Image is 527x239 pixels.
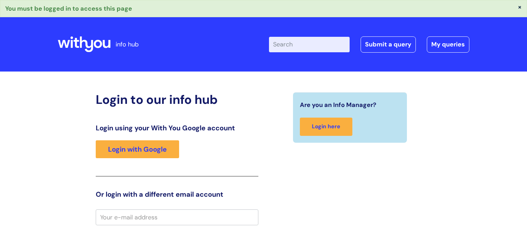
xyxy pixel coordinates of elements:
span: Are you an Info Manager? [300,99,376,110]
h3: Login using your With You Google account [96,124,258,132]
h3: Or login with a different email account [96,190,258,198]
a: My queries [427,36,469,52]
input: Search [269,37,350,52]
a: Login here [300,118,352,136]
h2: Login to our info hub [96,92,258,107]
a: Login with Google [96,140,179,158]
button: × [518,4,522,10]
p: info hub [116,39,139,50]
input: Your e-mail address [96,209,258,225]
a: Submit a query [361,36,416,52]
